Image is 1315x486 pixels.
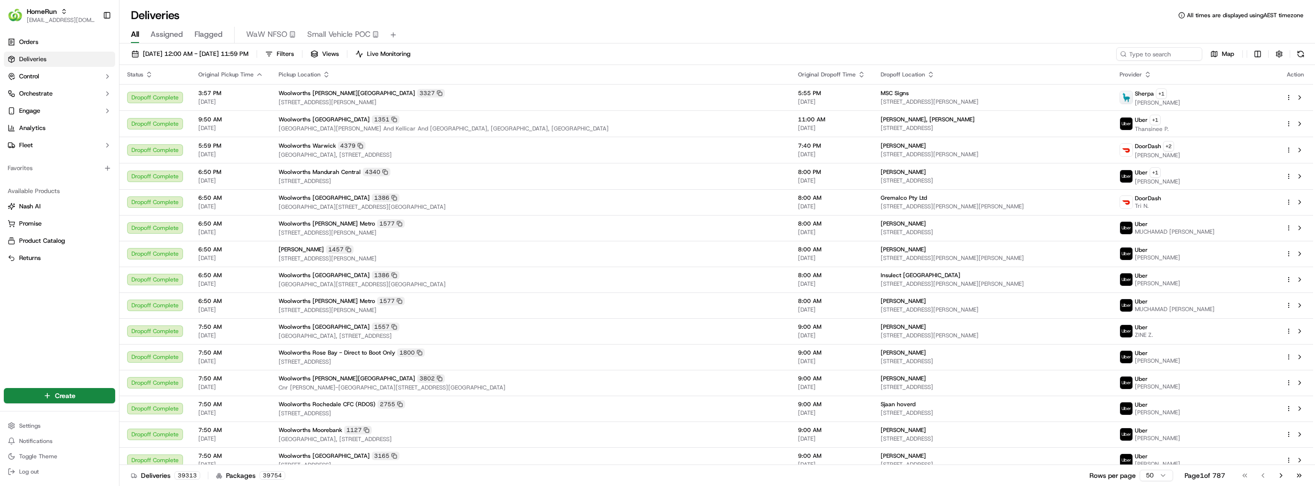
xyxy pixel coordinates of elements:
span: [PERSON_NAME] [1135,151,1180,159]
span: 7:50 AM [198,452,263,460]
span: Woolworths [GEOGRAPHIC_DATA] [279,194,370,202]
span: Uber [1135,246,1148,254]
img: doordash_logo_v2.png [1120,144,1132,156]
div: 1351 [372,115,399,124]
button: +1 [1150,167,1161,178]
span: [STREET_ADDRESS] [881,177,1104,184]
img: uber-new-logo.jpeg [1120,273,1132,286]
img: uber-new-logo.jpeg [1120,454,1132,466]
span: 9:00 AM [798,400,865,408]
span: [DATE] [198,203,263,210]
div: Deliveries [131,471,200,480]
span: Views [322,50,339,58]
span: Engage [19,107,40,115]
span: Uber [1135,453,1148,460]
button: Orchestrate [4,86,115,101]
span: 9:50 AM [198,116,263,123]
button: Engage [4,103,115,119]
div: 4340 [363,168,390,176]
span: Orchestrate [19,89,53,98]
button: Log out [4,465,115,478]
span: Uber [1135,116,1148,124]
button: Control [4,69,115,84]
img: uber-new-logo.jpeg [1120,428,1132,441]
div: 39313 [174,471,200,480]
div: 39754 [259,471,285,480]
img: uber-new-logo.jpeg [1120,402,1132,415]
span: [DATE] [198,409,263,417]
span: [STREET_ADDRESS] [881,228,1104,236]
span: Thansinee P. [1135,125,1169,133]
span: [DATE] [798,151,865,158]
button: HomeRunHomeRun[EMAIL_ADDRESS][DOMAIN_NAME] [4,4,99,27]
div: 2755 [377,400,405,409]
div: 1386 [372,271,399,280]
span: Filters [277,50,294,58]
span: Log out [19,468,39,475]
button: Fleet [4,138,115,153]
div: 3165 [372,452,399,460]
span: [STREET_ADDRESS][PERSON_NAME] [881,332,1104,339]
span: [EMAIL_ADDRESS][DOMAIN_NAME] [27,16,95,24]
span: [PERSON_NAME] [1135,280,1180,287]
span: [DATE] [798,357,865,365]
span: Settings [19,422,41,430]
span: [GEOGRAPHIC_DATA][PERSON_NAME] And Kellicar And [GEOGRAPHIC_DATA], [GEOGRAPHIC_DATA], [GEOGRAPHIC... [279,125,783,132]
span: 7:50 AM [198,400,263,408]
span: [DATE] 12:00 AM - [DATE] 11:59 PM [143,50,248,58]
span: Uber [1135,220,1148,228]
div: Available Products [4,184,115,199]
span: Woolworths [GEOGRAPHIC_DATA] [279,116,370,123]
span: [DATE] [798,383,865,391]
button: Product Catalog [4,233,115,248]
span: 8:00 AM [798,271,865,279]
span: [DATE] [198,151,263,158]
a: Deliveries [4,52,115,67]
span: Uber [1135,169,1148,176]
span: [GEOGRAPHIC_DATA], [STREET_ADDRESS] [279,332,783,340]
span: [STREET_ADDRESS] [881,383,1104,391]
button: Notifications [4,434,115,448]
img: sherpa_logo.png [1120,91,1132,104]
span: Deliveries [19,55,46,64]
span: [DATE] [798,124,865,132]
span: DoorDash [1135,142,1161,150]
span: Woolworths Rochedale CFC (RDOS) [279,400,376,408]
span: 9:00 AM [798,452,865,460]
span: [DATE] [798,228,865,236]
span: Uber [1135,375,1148,383]
div: Action [1285,71,1305,78]
div: 1557 [372,323,399,331]
span: Analytics [19,124,45,132]
a: Product Catalog [8,237,111,245]
div: 1577 [377,219,405,228]
span: 9:00 AM [798,375,865,382]
span: 5:55 PM [798,89,865,97]
span: Provider [1120,71,1142,78]
span: [STREET_ADDRESS] [881,435,1104,443]
span: 11:00 AM [798,116,865,123]
button: +1 [1156,88,1167,99]
span: [PERSON_NAME] [1135,254,1180,261]
span: Sherpa [1135,90,1154,97]
span: Woolworths [PERSON_NAME] Metro [279,297,375,305]
span: [PERSON_NAME] [881,246,926,253]
img: uber-new-logo.jpeg [1120,248,1132,260]
span: 6:50 AM [198,297,263,305]
span: [PERSON_NAME] [881,323,926,331]
span: [PERSON_NAME] [881,375,926,382]
span: Orders [19,38,38,46]
span: Sjaan hoverd [881,400,916,408]
span: [DATE] [798,435,865,443]
span: 6:50 AM [198,220,263,227]
span: Toggle Theme [19,453,57,460]
span: Promise [19,219,42,228]
span: 7:50 AM [198,375,263,382]
div: 1386 [372,194,399,202]
span: [PERSON_NAME] [881,168,926,176]
img: uber-new-logo.jpeg [1120,351,1132,363]
span: Fleet [19,141,33,150]
button: [DATE] 12:00 AM - [DATE] 11:59 PM [127,47,253,61]
span: 8:00 AM [798,220,865,227]
a: Nash AI [8,202,111,211]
